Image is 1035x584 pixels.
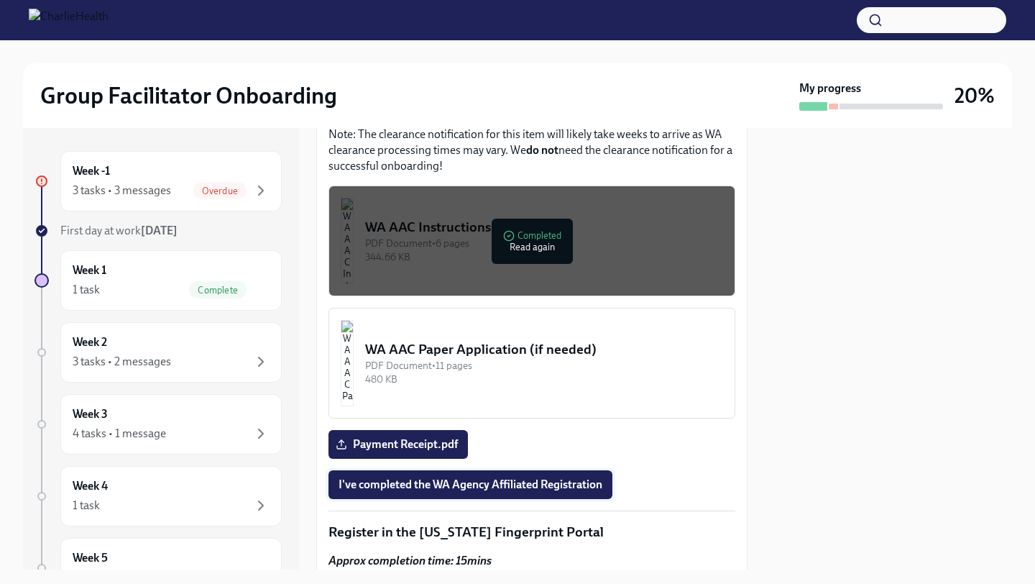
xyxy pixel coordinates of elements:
h6: Week 5 [73,550,108,566]
span: Overdue [193,186,247,196]
div: 344.66 KB [365,250,723,264]
h2: Group Facilitator Onboarding [40,81,337,110]
a: Week 34 tasks • 1 message [34,394,282,455]
button: WA AAC InstructionsPDF Document•6 pages344.66 KBCompletedRead again [328,186,735,296]
div: 1 task [73,498,100,514]
img: CharlieHealth [29,9,109,32]
div: PDF Document • 11 pages [365,359,723,373]
div: 480 KB [365,373,723,386]
div: WA AAC Instructions [365,218,723,237]
label: Payment Receipt.pdf [328,430,468,459]
div: 4 tasks • 1 message [73,426,166,442]
p: Note: The clearance notification for this item will likely take weeks to arrive as WA clearance p... [328,127,735,174]
a: First day at work[DATE] [34,223,282,239]
strong: Approx completion time: 15mins [328,554,492,567]
h6: Week 2 [73,334,107,350]
span: First day at work [60,224,178,237]
h6: Week -1 [73,163,110,179]
a: Week 23 tasks • 2 messages [34,322,282,383]
h6: Week 1 [73,263,106,278]
div: 3 tasks • 2 messages [73,354,171,370]
img: WA AAC Paper Application (if needed) [341,320,354,406]
button: WA AAC Paper Application (if needed)PDF Document•11 pages480 KB [328,308,735,419]
div: WA AAC Paper Application (if needed) [365,340,723,359]
a: Week -13 tasks • 3 messagesOverdue [34,151,282,211]
div: 3 tasks • 3 messages [73,183,171,199]
div: 1 task [73,282,100,298]
img: WA AAC Instructions [341,198,354,284]
h6: Week 4 [73,478,108,494]
span: Payment Receipt.pdf [339,437,458,452]
a: Week 41 task [34,466,282,526]
strong: My progress [799,81,861,96]
span: I've completed the WA Agency Affiliated Registration [339,478,602,492]
button: I've completed the WA Agency Affiliated Registration [328,470,612,499]
strong: do not [526,143,558,157]
h3: 20% [954,83,995,109]
div: PDF Document • 6 pages [365,237,723,250]
span: Complete [189,285,247,296]
strong: [DATE] [141,224,178,237]
h6: Week 3 [73,406,108,422]
a: Week 11 taskComplete [34,250,282,311]
p: Register in the [US_STATE] Fingerprint Portal [328,523,735,542]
